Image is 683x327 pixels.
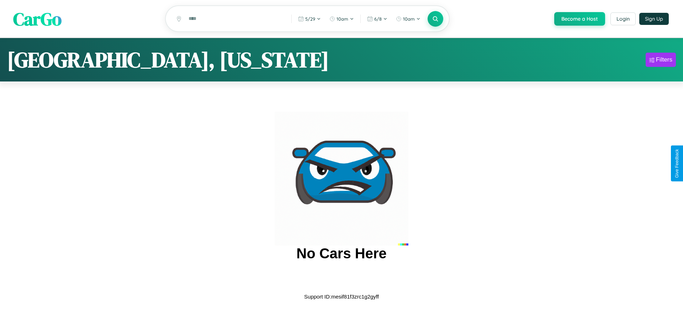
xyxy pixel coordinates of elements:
span: 10am [337,16,348,22]
div: Give Feedback [674,149,679,178]
span: CarGo [13,6,62,31]
span: 5 / 29 [305,16,315,22]
button: 6/8 [364,13,391,25]
button: Become a Host [554,12,605,26]
span: 6 / 8 [374,16,382,22]
span: 10am [403,16,415,22]
img: car [275,112,408,246]
button: 5/29 [295,13,324,25]
button: Login [610,12,636,25]
h1: [GEOGRAPHIC_DATA], [US_STATE] [7,45,329,74]
button: Filters [646,53,676,67]
button: 10am [392,13,424,25]
button: 10am [326,13,358,25]
div: Filters [656,56,672,63]
p: Support ID: mesif81f3zrc1g2gyff [304,292,379,301]
h2: No Cars Here [296,246,386,262]
button: Sign Up [639,13,669,25]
